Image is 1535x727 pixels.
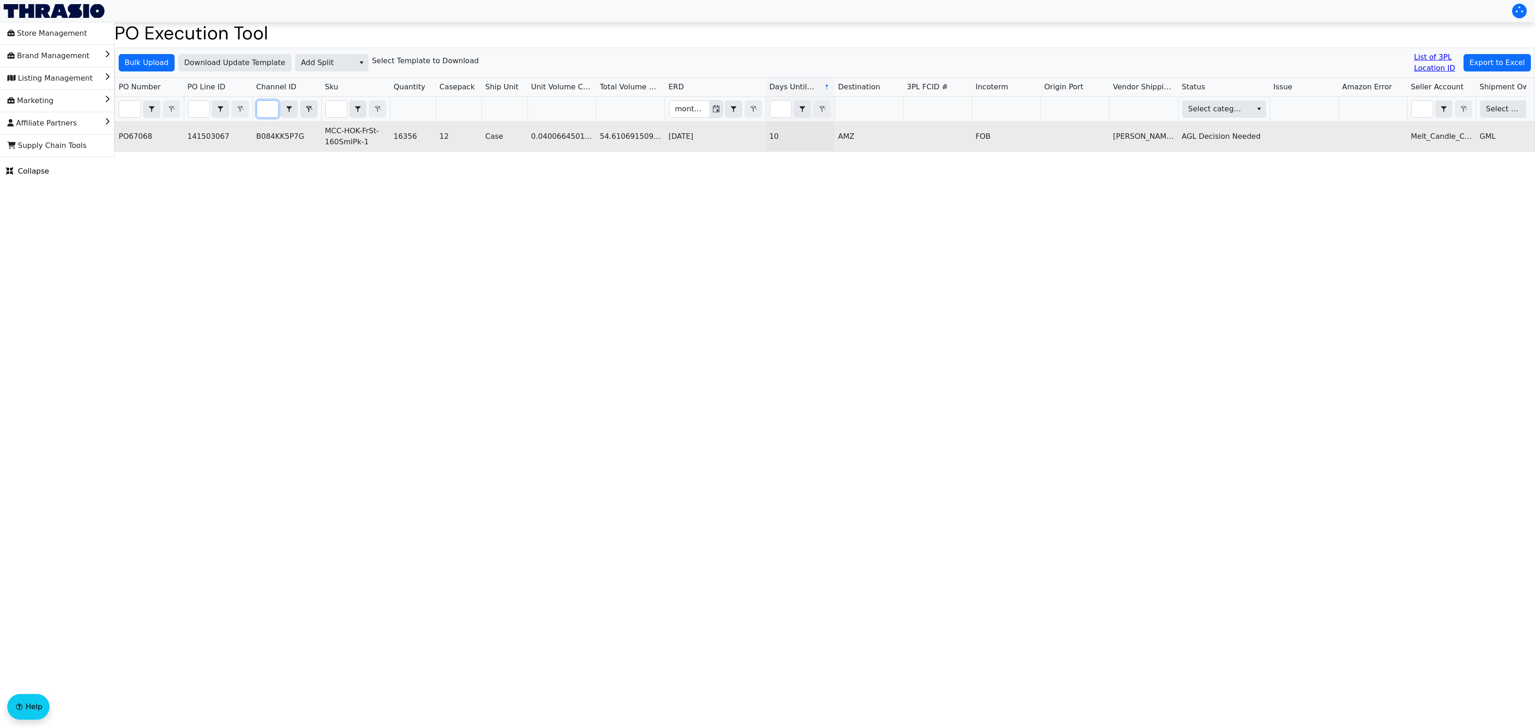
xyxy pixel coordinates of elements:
[1044,82,1083,93] span: Origin Port
[257,101,278,117] input: Filter
[143,101,160,117] button: select
[372,56,479,65] h6: Select Template to Download
[838,82,880,93] span: Destination
[143,100,160,118] span: Choose Operator
[212,101,229,117] button: select
[184,57,285,68] span: Download Update Template
[7,93,54,108] span: Marketing
[669,82,684,93] span: ERD
[6,166,49,177] span: Collapse
[184,97,252,122] th: Filter
[349,100,367,118] span: Choose Operator
[252,122,321,151] td: B084KK5P7G
[7,694,49,720] button: Help floatingactionbutton
[725,100,742,118] span: Choose Operator
[1435,100,1453,118] span: Choose Operator
[325,82,338,93] span: Sku
[119,54,175,71] button: Bulk Upload
[394,82,425,93] span: Quantity
[256,82,296,93] span: Channel ID
[184,122,252,151] td: 141503067
[725,101,742,117] button: select
[187,82,225,93] span: PO Line ID
[26,701,42,712] span: Help
[252,97,321,122] th: Filter
[1411,82,1464,93] span: Seller Account
[7,49,89,63] span: Brand Management
[976,82,1008,93] span: Incoterm
[972,122,1041,151] td: FOB
[1436,101,1452,117] button: select
[531,82,592,93] span: Unit Volume CBM
[390,122,436,151] td: 16356
[1486,104,1520,115] span: Select Shipment Owner
[485,82,519,93] span: Ship Unit
[669,101,709,117] input: Filter
[1178,122,1270,151] td: AGL Decision Needed
[1109,122,1178,151] td: [PERSON_NAME] [STREET_ADDRESS][GEOGRAPHIC_DATA] [STREET_ADDRESS][PERSON_NAME]
[482,122,527,151] td: Case
[1469,57,1525,68] span: Export to Excel
[7,116,77,131] span: Affiliate Partners
[769,82,817,93] span: Days Until ERD
[119,101,141,117] input: Filter
[1407,97,1476,122] th: Filter
[7,71,93,86] span: Listing Management
[1188,104,1245,115] span: Select category
[326,101,347,117] input: Filter
[321,122,390,151] td: MCC-HOK-FrSt-160SmlPk-1
[355,55,368,71] button: select
[178,54,291,71] button: Download Update Template
[4,4,104,18] img: Thrasio Logo
[709,101,723,117] button: Toggle calendar
[1412,101,1433,117] input: Filter
[115,22,1535,44] h1: PO Execution Tool
[436,122,482,151] td: 12
[766,97,834,122] th: Filter
[119,82,161,93] span: PO Number
[1273,82,1292,93] span: Issue
[600,82,661,93] span: Total Volume CBM
[7,26,87,41] span: Store Management
[350,101,366,117] button: select
[212,100,229,118] span: Choose Operator
[7,138,87,153] span: Supply Chain Tools
[1252,101,1266,117] button: select
[527,122,596,151] td: 0.0400664501379072
[301,57,349,68] span: Add Split
[665,97,766,122] th: Filter
[1464,54,1531,71] button: Export to Excel
[125,57,169,68] span: Bulk Upload
[1178,97,1270,122] th: Filter
[1407,122,1476,151] td: Melt_Candle_Company_US
[770,101,791,117] input: Filter
[188,101,209,117] input: Filter
[794,100,811,118] span: Choose Operator
[280,100,298,118] span: Choose Operator
[794,101,811,117] button: select
[766,122,834,151] td: 10
[300,100,318,118] button: Clear
[834,122,903,151] td: AMZ
[596,122,665,151] td: 54.61069150946304
[907,82,948,93] span: 3PL FCID #
[321,97,390,122] th: Filter
[1342,82,1392,93] span: Amazon Error
[439,82,475,93] span: Casepack
[1182,82,1205,93] span: Status
[281,101,297,117] button: select
[1414,52,1460,74] a: List of 3PL Location ID
[1113,82,1174,93] span: Vendor Shipping Address
[665,122,766,151] td: [DATE]
[115,122,184,151] td: PO67068
[115,97,184,122] th: Filter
